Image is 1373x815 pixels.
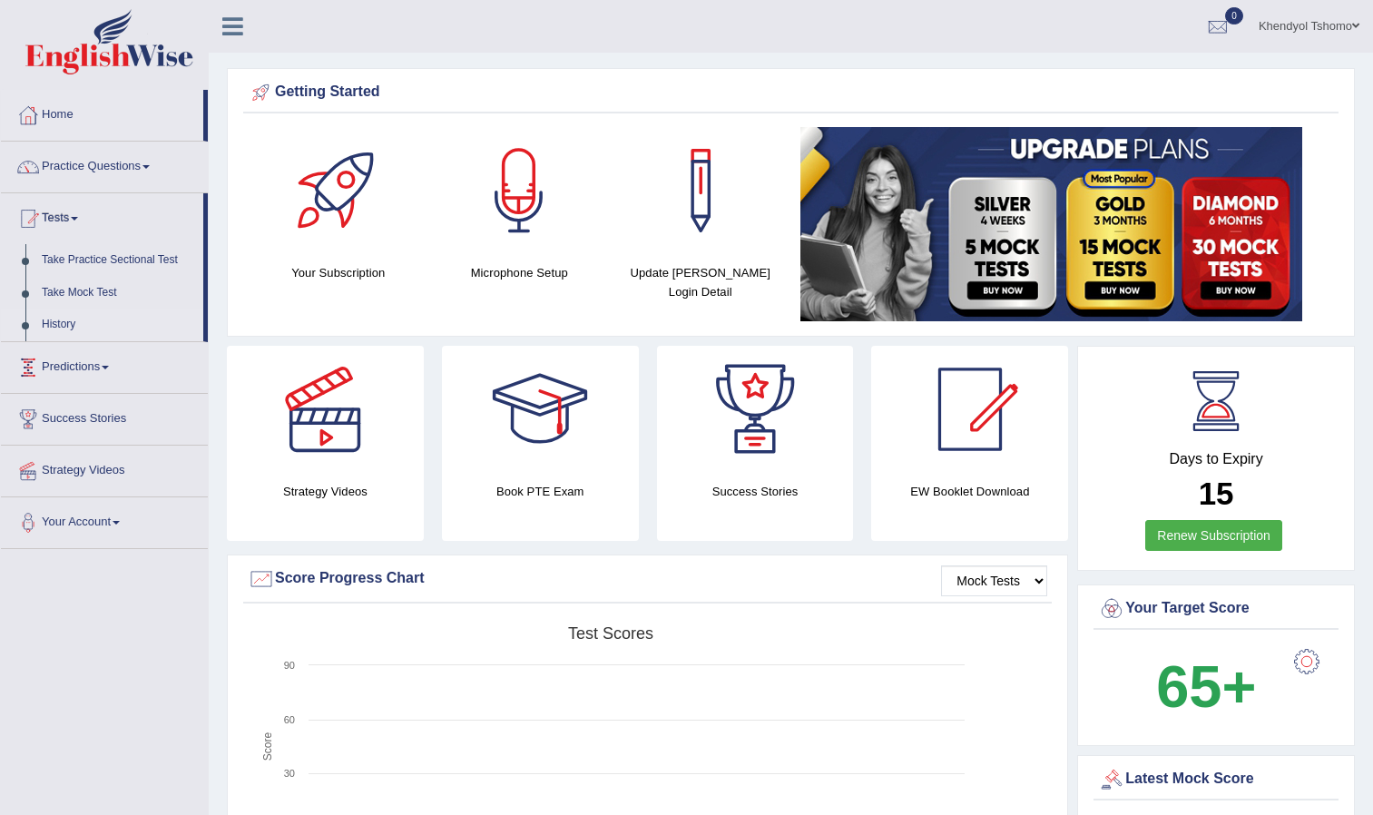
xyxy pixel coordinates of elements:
[284,714,295,725] text: 60
[284,660,295,671] text: 90
[284,768,295,779] text: 30
[34,244,203,277] a: Take Practice Sectional Test
[1,394,208,439] a: Success Stories
[1199,476,1234,511] b: 15
[1,342,208,388] a: Predictions
[1098,451,1334,467] h4: Days to Expiry
[257,263,420,282] h4: Your Subscription
[1,142,208,187] a: Practice Questions
[1,446,208,491] a: Strategy Videos
[1,497,208,543] a: Your Account
[248,79,1334,106] div: Getting Started
[1156,653,1256,720] b: 65+
[1098,766,1334,793] div: Latest Mock Score
[619,263,782,301] h4: Update [PERSON_NAME] Login Detail
[657,482,854,501] h4: Success Stories
[442,482,639,501] h4: Book PTE Exam
[1145,520,1282,551] a: Renew Subscription
[1,193,203,239] a: Tests
[34,309,203,341] a: History
[248,565,1047,593] div: Score Progress Chart
[261,732,274,761] tspan: Score
[1098,595,1334,623] div: Your Target Score
[227,482,424,501] h4: Strategy Videos
[1,90,203,135] a: Home
[568,624,653,643] tspan: Test scores
[34,277,203,309] a: Take Mock Test
[1225,7,1243,25] span: 0
[871,482,1068,501] h4: EW Booklet Download
[800,127,1302,321] img: small5.jpg
[438,263,602,282] h4: Microphone Setup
